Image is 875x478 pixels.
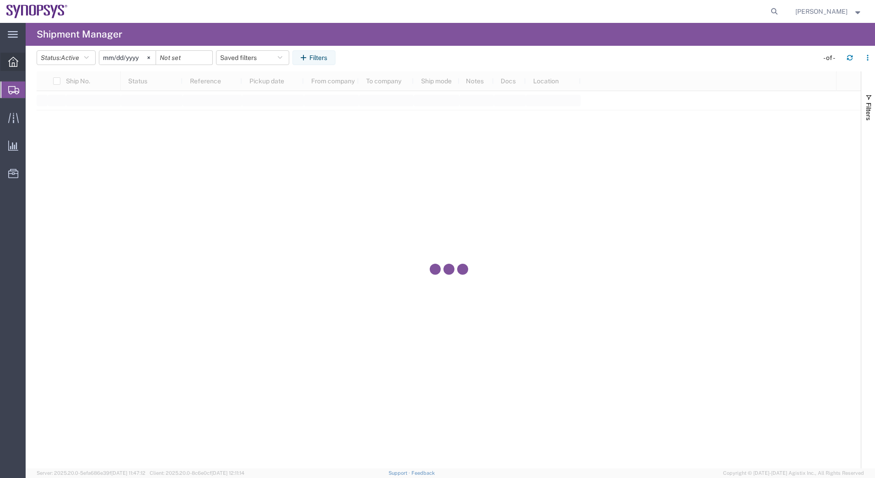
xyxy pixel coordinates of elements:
[150,470,244,476] span: Client: 2025.20.0-8c6e0cf
[389,470,411,476] a: Support
[156,51,212,65] input: Not set
[37,23,122,46] h4: Shipment Manager
[211,470,244,476] span: [DATE] 12:11:14
[865,103,872,120] span: Filters
[795,6,848,16] span: Derek Rasmussen
[37,470,146,476] span: Server: 2025.20.0-5efa686e39f
[795,6,863,17] button: [PERSON_NAME]
[411,470,435,476] a: Feedback
[99,51,156,65] input: Not set
[37,50,96,65] button: Status:Active
[61,54,79,61] span: Active
[823,53,839,63] div: - of -
[723,469,864,477] span: Copyright © [DATE]-[DATE] Agistix Inc., All Rights Reserved
[292,50,335,65] button: Filters
[6,5,68,18] img: logo
[111,470,146,476] span: [DATE] 11:47:12
[216,50,289,65] button: Saved filters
